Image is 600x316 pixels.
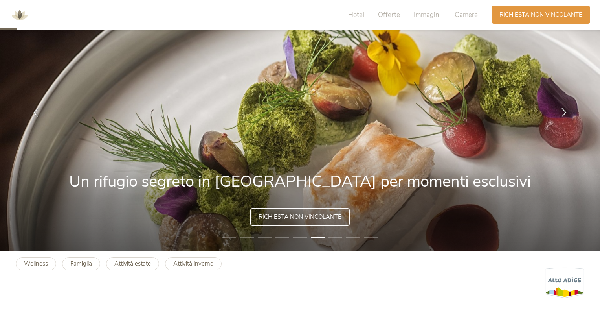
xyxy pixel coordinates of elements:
[165,257,222,270] a: Attività inverno
[499,11,582,19] span: Richiesta non vincolante
[70,260,92,268] b: Famiglia
[545,267,584,298] img: Alto Adige
[62,257,100,270] a: Famiglia
[8,12,31,17] a: AMONTI & LUNARIS Wellnessresort
[414,10,441,19] span: Immagini
[259,213,341,221] span: Richiesta non vincolante
[348,10,364,19] span: Hotel
[24,260,48,268] b: Wellness
[378,10,400,19] span: Offerte
[455,10,478,19] span: Camere
[173,260,213,268] b: Attività inverno
[106,257,159,270] a: Attività estate
[114,260,151,268] b: Attività estate
[8,3,31,27] img: AMONTI & LUNARIS Wellnessresort
[16,257,56,270] a: Wellness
